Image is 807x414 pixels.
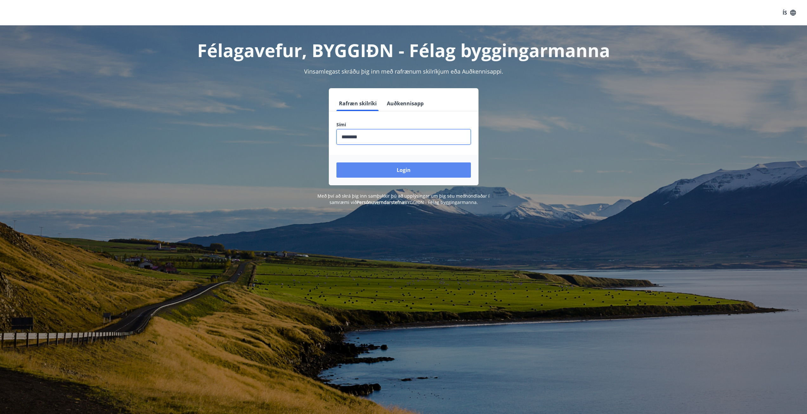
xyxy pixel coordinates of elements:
label: Sími [336,122,471,128]
button: Login [336,162,471,178]
button: Rafræn skilríki [336,96,379,111]
button: ÍS [779,7,799,18]
span: Vinsamlegast skráðu þig inn með rafrænum skilríkjum eða Auðkennisappi. [304,68,503,75]
button: Auðkennisapp [384,96,426,111]
a: Persónuverndarstefna [357,199,404,205]
span: Með því að skrá þig inn samþykkir þú að upplýsingar um þig séu meðhöndlaðar í samræmi við BYGGIÐN... [317,193,490,205]
h1: Félagavefur, BYGGIÐN - Félag byggingarmanna [183,38,624,62]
